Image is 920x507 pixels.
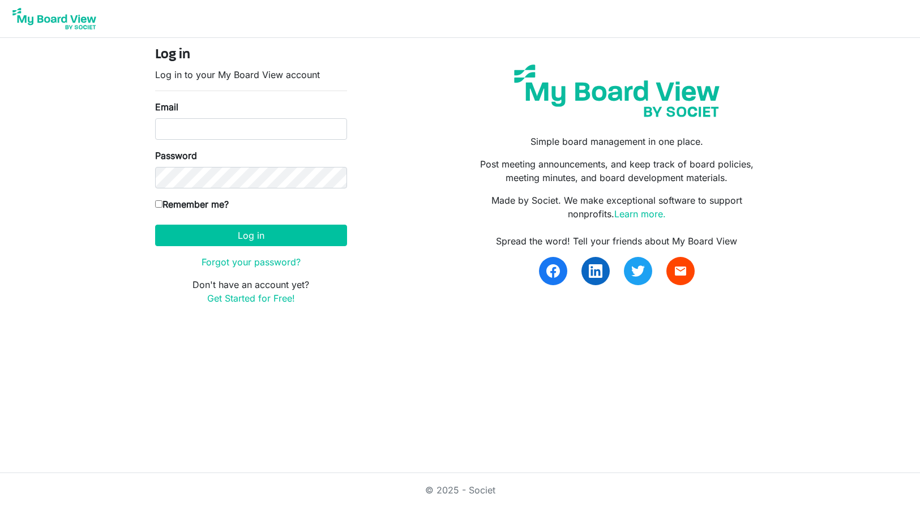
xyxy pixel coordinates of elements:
[546,264,560,278] img: facebook.svg
[155,278,347,305] p: Don't have an account yet?
[468,234,765,248] div: Spread the word! Tell your friends about My Board View
[589,264,602,278] img: linkedin.svg
[155,197,229,211] label: Remember me?
[674,264,687,278] span: email
[468,157,765,184] p: Post meeting announcements, and keep track of board policies, meeting minutes, and board developm...
[207,293,295,304] a: Get Started for Free!
[614,208,666,220] a: Learn more.
[666,257,695,285] a: email
[155,225,347,246] button: Log in
[155,100,178,114] label: Email
[631,264,645,278] img: twitter.svg
[155,200,162,208] input: Remember me?
[468,194,765,221] p: Made by Societ. We make exceptional software to support nonprofits.
[155,47,347,63] h4: Log in
[468,135,765,148] p: Simple board management in one place.
[202,256,301,268] a: Forgot your password?
[506,56,728,126] img: my-board-view-societ.svg
[155,149,197,162] label: Password
[155,68,347,81] p: Log in to your My Board View account
[9,5,100,33] img: My Board View Logo
[425,484,495,496] a: © 2025 - Societ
